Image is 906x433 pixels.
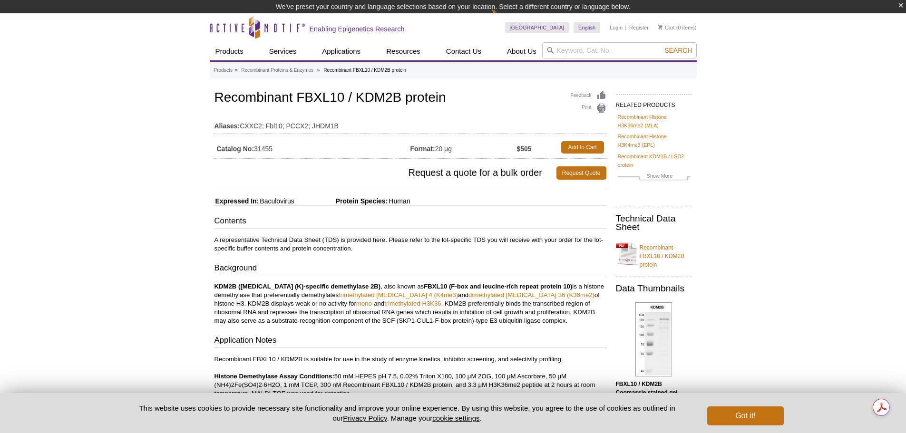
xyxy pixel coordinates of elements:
[235,67,238,73] li: »
[214,262,606,276] h3: Background
[214,236,606,253] p: A representative Technical Data Sheet (TDS) is provided here. Please refer to the lot-specific TD...
[214,335,606,348] h3: Application Notes
[505,22,569,33] a: [GEOGRAPHIC_DATA]
[618,113,690,130] a: Recombinant Histone H3K36me2 (MLA)
[388,197,410,205] span: Human
[662,46,695,55] button: Search
[424,283,572,290] strong: FBXL10 (F-box and leucine-rich repeat protein 10)
[658,24,675,31] a: Cart
[616,214,692,231] h2: Technical Data Sheet
[618,152,690,169] a: Recombinant KDM1B / LSD2 protein
[616,94,692,111] h2: RELATED PRODUCTS
[491,7,516,29] img: Change Here
[323,67,406,73] li: Recombinant FBXL10 / KDM2B protein
[707,406,783,425] button: Got it!
[214,215,606,229] h3: Contents
[625,22,627,33] li: |
[635,302,672,376] img: FBXL10 / KDM2B Coomassie gel
[214,139,410,156] td: 31455
[574,22,600,33] a: English
[501,42,542,60] a: About Us
[214,197,259,205] span: Expressed In:
[214,122,240,130] strong: Aliases:
[616,380,692,414] p: (Click image to enlarge and see details).
[317,67,320,73] li: »
[616,284,692,293] h2: Data Thumbnails
[616,238,692,269] a: Recombinant FBXL10 / KDM2B protein
[316,42,366,60] a: Applications
[339,291,458,298] a: trimethylated [MEDICAL_DATA] 4 (K4me3)
[214,282,606,325] p: , also known as is a histone demethylase that preferentially demethylates and of histone H3. KDM2...
[610,24,623,31] a: Login
[384,300,441,307] a: trimethylated H3K36
[664,47,692,54] span: Search
[123,403,692,423] p: This website uses cookies to provide necessary site functionality and improve your online experie...
[571,90,606,101] a: Feedback
[210,42,249,60] a: Products
[214,90,606,106] h1: Recombinant FBXL10 / KDM2B protein
[217,144,254,153] strong: Catalog No:
[214,116,606,131] td: CXXC2; Fbl10; PCCX2; JHDM1B
[432,414,479,422] button: cookie settings
[356,300,374,307] a: mono-
[561,141,604,154] a: Add to Cart
[616,381,679,396] b: FBXL10 / KDM2B Coomassie stained gel.
[618,132,690,149] a: Recombinant Histone H3K4me3 (EPL)
[629,24,649,31] a: Register
[263,42,302,60] a: Services
[542,42,697,58] input: Keyword, Cat. No.
[214,283,381,290] strong: KDM2B ([MEDICAL_DATA] (K)-specific demethylase 2B)
[214,66,233,75] a: Products
[214,373,334,380] strong: Histone Demethylase Assay Conditions:
[310,25,405,33] h2: Enabling Epigenetics Research
[658,22,697,33] li: (0 items)
[571,103,606,114] a: Print
[468,291,594,298] a: dimethylated [MEDICAL_DATA] 36 (K36me2)
[296,197,388,205] span: Protein Species:
[556,166,606,180] a: Request Quote
[618,172,690,183] a: Show More
[343,414,387,422] a: Privacy Policy
[214,166,556,180] span: Request a quote for a bulk order
[259,197,294,205] span: Baculovirus
[440,42,487,60] a: Contact Us
[410,144,435,153] strong: Format:
[214,355,606,398] p: Recombinant FBXL10 / KDM2B is suitable for use in the study of enzyme kinetics, inhibitor screeni...
[380,42,426,60] a: Resources
[410,139,517,156] td: 20 µg
[516,144,531,153] strong: $505
[658,25,662,29] img: Your Cart
[241,66,313,75] a: Recombinant Proteins & Enzymes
